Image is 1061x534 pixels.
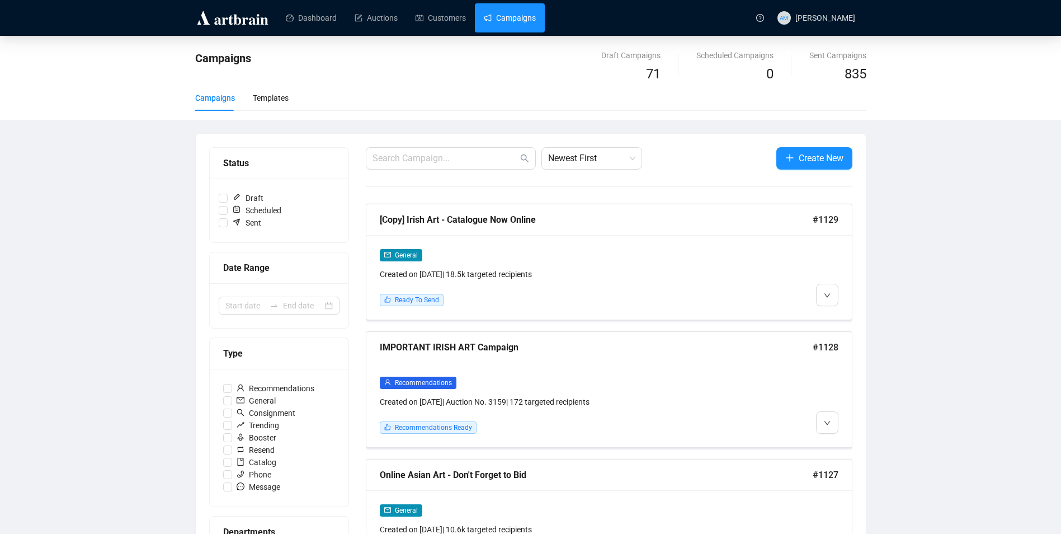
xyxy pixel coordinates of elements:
span: Recommendations [395,379,452,387]
span: [PERSON_NAME] [795,13,855,22]
span: Catalog [232,456,281,469]
span: Recommendations Ready [395,424,472,432]
span: #1129 [813,213,838,227]
span: General [395,507,418,514]
div: Campaigns [195,92,235,104]
div: Templates [253,92,289,104]
input: End date [283,299,323,312]
div: Date Range [223,261,335,275]
span: Scheduled [228,204,286,217]
div: Created on [DATE] | 18.5k targeted recipients [380,268,722,280]
span: rocket [237,433,244,441]
span: Trending [232,419,284,432]
a: Campaigns [484,3,536,32]
span: message [237,483,244,490]
span: like [384,424,391,430]
span: 0 [766,66,774,82]
span: Message [232,481,285,493]
span: rise [237,421,244,429]
span: search [237,409,244,416]
span: like [384,296,391,303]
span: 71 [646,66,661,82]
span: Ready To Send [395,296,439,304]
div: Created on [DATE] | Auction No. 3159 | 172 targeted recipients [380,396,722,408]
div: Type [223,346,335,360]
span: Draft [228,192,268,204]
span: search [520,154,529,163]
span: Resend [232,444,279,456]
div: [Copy] Irish Art - Catalogue Now Online [380,213,813,227]
div: Status [223,156,335,170]
span: book [237,458,244,466]
span: AM [780,13,788,22]
button: Create New [776,147,852,170]
a: Dashboard [286,3,337,32]
span: General [395,251,418,259]
span: Campaigns [195,51,251,65]
span: General [232,395,280,407]
span: swap-right [270,301,279,310]
span: #1128 [813,340,838,354]
div: Sent Campaigns [809,49,866,62]
span: #1127 [813,468,838,482]
iframe: Intercom live chat [1023,496,1050,523]
span: Sent [228,217,266,229]
div: Scheduled Campaigns [696,49,774,62]
span: Consignment [232,407,300,419]
span: phone [237,470,244,478]
span: Create New [799,151,843,165]
span: Phone [232,469,276,481]
a: Auctions [355,3,398,32]
span: mail [384,507,391,513]
div: Draft Campaigns [601,49,661,62]
img: logo [195,9,270,27]
span: user [384,379,391,386]
div: Online Asian Art - Don't Forget to Bid [380,468,813,482]
span: mail [384,251,391,258]
span: retweet [237,446,244,453]
input: Start date [225,299,265,312]
a: IMPORTANT IRISH ART Campaign#1128userRecommendationsCreated on [DATE]| Auction No. 3159| 172 targ... [366,331,852,448]
span: down [824,420,831,427]
span: Booster [232,432,281,444]
span: question-circle [756,14,764,22]
span: user [237,384,244,392]
div: IMPORTANT IRISH ART Campaign [380,340,813,354]
a: [Copy] Irish Art - Catalogue Now Online#1129mailGeneralCreated on [DATE]| 18.5k targeted recipien... [366,204,852,320]
a: Customers [416,3,466,32]
span: plus [785,153,794,162]
span: Recommendations [232,382,319,395]
span: 835 [845,66,866,82]
span: mail [237,396,244,404]
span: to [270,301,279,310]
span: Newest First [548,148,635,169]
input: Search Campaign... [372,152,518,165]
span: down [824,292,831,299]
